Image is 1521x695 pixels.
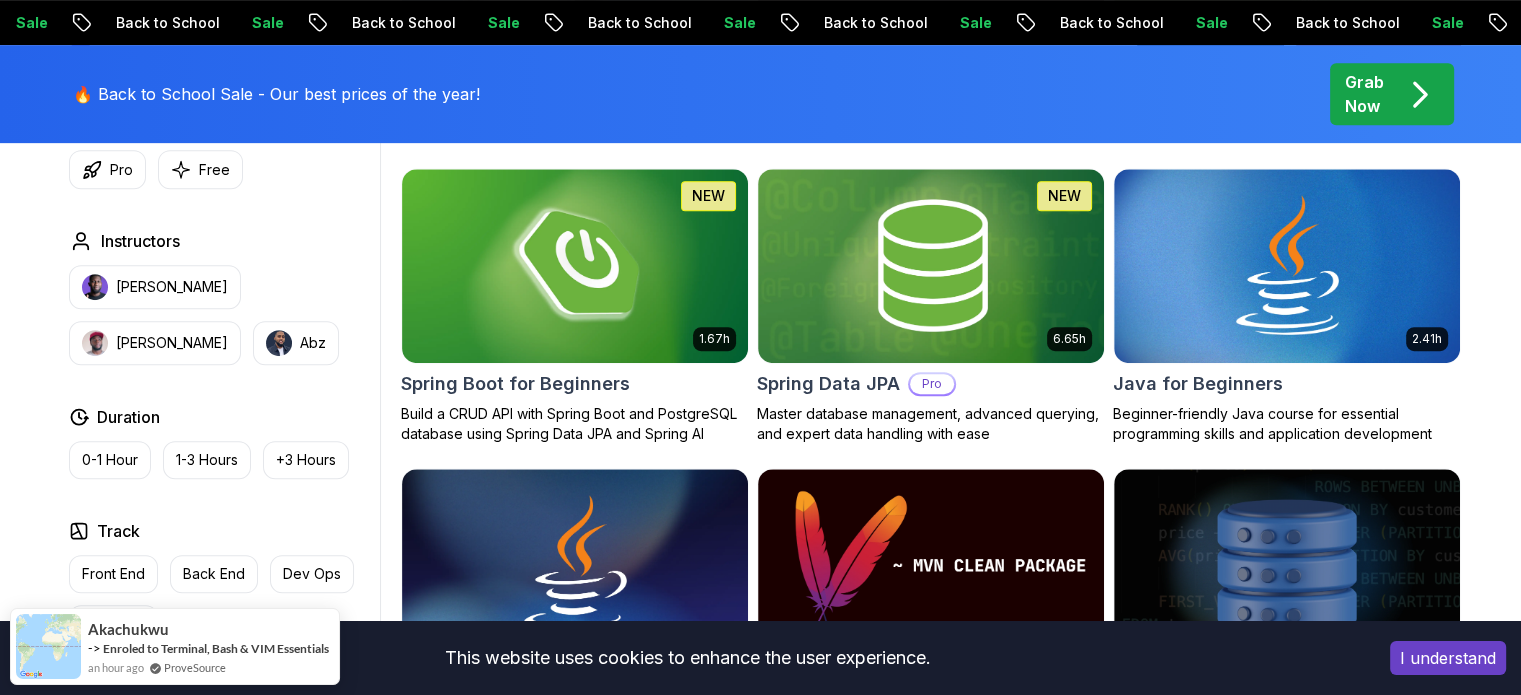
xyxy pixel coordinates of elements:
[69,265,241,309] button: instructor img[PERSON_NAME]
[1017,13,1153,33] p: Back to School
[270,555,354,593] button: Dev Ops
[163,441,251,479] button: 1-3 Hours
[283,564,341,584] p: Dev Ops
[73,13,209,33] p: Back to School
[183,564,245,584] p: Back End
[101,229,180,253] h2: Instructors
[692,186,725,206] p: NEW
[758,469,1104,663] img: Maven Essentials card
[1412,331,1442,347] p: 2.41h
[401,370,630,398] h2: Spring Boot for Beginners
[309,13,445,33] p: Back to School
[910,374,954,394] p: Pro
[1114,169,1460,363] img: Java for Beginners card
[88,640,101,656] span: ->
[199,160,230,180] p: Free
[266,330,292,356] img: instructor img
[69,605,158,643] button: Full Stack
[1345,70,1384,118] p: Grab Now
[1390,641,1506,675] button: Accept cookies
[781,13,917,33] p: Back to School
[82,330,108,356] img: instructor img
[1113,404,1461,444] p: Beginner-friendly Java course for essential programming skills and application development
[97,519,140,543] h2: Track
[116,277,228,297] p: [PERSON_NAME]
[757,168,1105,444] a: Spring Data JPA card6.65hNEWSpring Data JPAProMaster database management, advanced querying, and ...
[276,450,336,470] p: +3 Hours
[545,13,681,33] p: Back to School
[97,405,160,429] h2: Duration
[1053,331,1086,347] p: 6.65h
[110,160,133,180] p: Pro
[263,441,349,479] button: +3 Hours
[699,331,730,347] p: 1.67h
[82,564,145,584] p: Front End
[757,404,1105,444] p: Master database management, advanced querying, and expert data handling with ease
[170,555,258,593] button: Back End
[757,370,900,398] h2: Spring Data JPA
[164,659,226,676] a: ProveSource
[445,13,509,33] p: Sale
[253,321,339,365] button: instructor imgAbz
[176,450,238,470] p: 1-3 Hours
[69,150,146,189] button: Pro
[1253,13,1389,33] p: Back to School
[69,321,241,365] button: instructor img[PERSON_NAME]
[73,82,480,106] p: 🔥 Back to School Sale - Our best prices of the year!
[402,469,748,663] img: Java for Developers card
[209,13,273,33] p: Sale
[82,450,138,470] p: 0-1 Hour
[15,636,1360,680] div: This website uses cookies to enhance the user experience.
[69,441,151,479] button: 0-1 Hour
[16,614,81,679] img: provesource social proof notification image
[103,640,329,657] a: Enroled to Terminal, Bash & VIM Essentials
[158,150,243,189] button: Free
[88,659,144,676] span: an hour ago
[401,404,749,444] p: Build a CRUD API with Spring Boot and PostgreSQL database using Spring Data JPA and Spring AI
[82,274,108,300] img: instructor img
[1153,13,1217,33] p: Sale
[758,169,1104,363] img: Spring Data JPA card
[401,168,749,444] a: Spring Boot for Beginners card1.67hNEWSpring Boot for BeginnersBuild a CRUD API with Spring Boot ...
[681,13,745,33] p: Sale
[300,333,326,353] p: Abz
[1113,370,1283,398] h2: Java for Beginners
[917,13,981,33] p: Sale
[116,333,228,353] p: [PERSON_NAME]
[1114,469,1460,663] img: Advanced Databases card
[402,169,748,363] img: Spring Boot for Beginners card
[1113,168,1461,444] a: Java for Beginners card2.41hJava for BeginnersBeginner-friendly Java course for essential program...
[1048,186,1081,206] p: NEW
[1389,13,1453,33] p: Sale
[69,555,158,593] button: Front End
[88,621,169,638] span: Akachukwu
